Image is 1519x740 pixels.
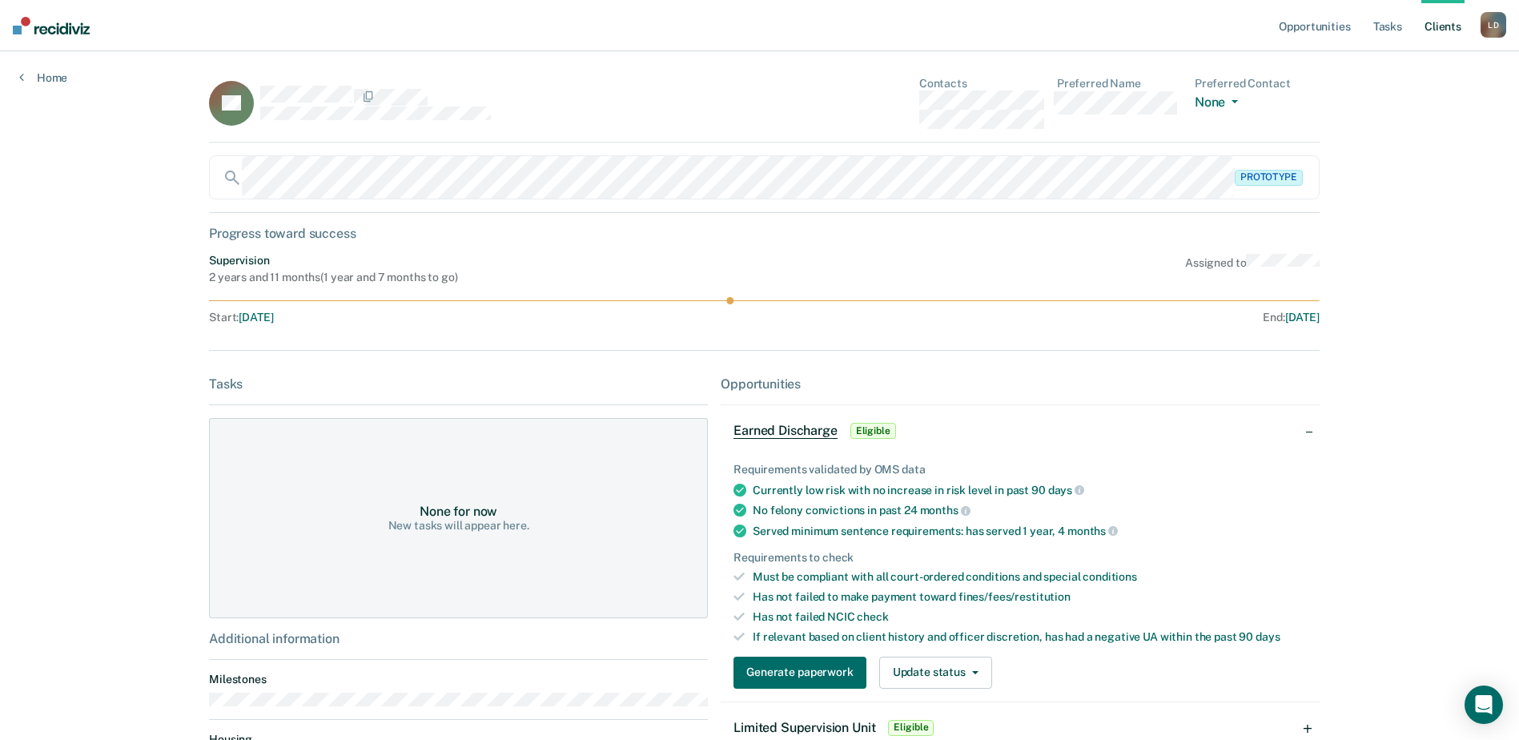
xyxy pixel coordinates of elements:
[388,519,529,533] div: New tasks will appear here.
[1185,254,1320,284] div: Assigned to
[733,423,837,439] span: Earned Discharge
[1083,570,1137,583] span: conditions
[1057,77,1182,90] dt: Preferred Name
[753,570,1307,584] div: Must be compliant with all court-ordered conditions and special
[721,405,1320,456] div: Earned DischargeEligible
[1465,686,1503,724] div: Open Intercom Messenger
[1195,95,1244,113] button: None
[1048,484,1084,497] span: days
[19,70,67,85] a: Home
[753,503,1307,517] div: No felony convictions in past 24
[209,376,708,392] div: Tasks
[771,311,1320,324] div: End :
[857,610,888,623] span: check
[733,657,866,689] button: Generate paperwork
[733,720,875,735] span: Limited Supervision Unit
[1256,630,1280,643] span: days
[1481,12,1506,38] div: L D
[753,630,1307,644] div: If relevant based on client history and officer discretion, has had a negative UA within the past 90
[1481,12,1506,38] button: LD
[753,590,1307,604] div: Has not failed to make payment toward
[919,77,1044,90] dt: Contacts
[721,376,1320,392] div: Opportunities
[1285,311,1320,324] span: [DATE]
[958,590,1071,603] span: fines/fees/restitution
[209,254,457,267] div: Supervision
[753,610,1307,624] div: Has not failed NCIC
[239,311,273,324] span: [DATE]
[850,423,896,439] span: Eligible
[733,657,872,689] a: Generate paperwork
[209,271,457,284] div: 2 years and 11 months ( 1 year and 7 months to go )
[1067,525,1118,537] span: months
[209,226,1320,241] div: Progress toward success
[733,551,1307,565] div: Requirements to check
[920,504,970,517] span: months
[888,720,934,736] span: Eligible
[753,483,1307,497] div: Currently low risk with no increase in risk level in past 90
[1195,77,1320,90] dt: Preferred Contact
[733,463,1307,477] div: Requirements validated by OMS data
[209,631,708,646] div: Additional information
[13,17,90,34] img: Recidiviz
[753,524,1307,538] div: Served minimum sentence requirements: has served 1 year, 4
[209,673,708,686] dt: Milestones
[209,311,765,324] div: Start :
[879,657,992,689] button: Update status
[420,504,497,519] div: None for now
